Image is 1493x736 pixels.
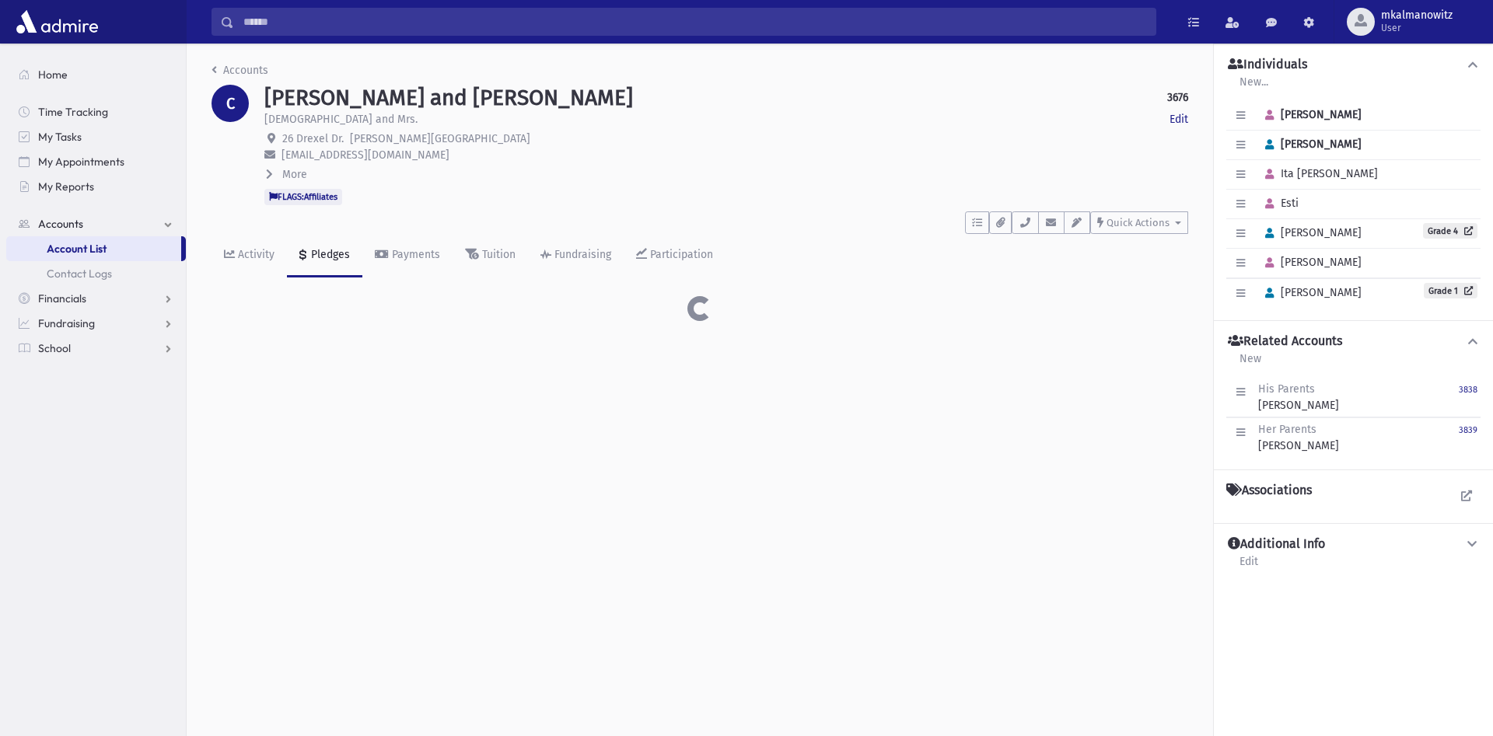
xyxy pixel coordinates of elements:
div: Participation [647,248,713,261]
div: Activity [235,248,274,261]
span: [EMAIL_ADDRESS][DOMAIN_NAME] [281,148,449,162]
span: Her Parents [1258,423,1316,436]
a: Home [6,62,186,87]
span: His Parents [1258,382,1315,396]
small: 3839 [1459,425,1477,435]
a: Account List [6,236,181,261]
a: My Appointments [6,149,186,174]
span: User [1381,22,1453,34]
span: My Appointments [38,155,124,169]
button: Individuals [1226,57,1481,73]
a: Grade 4 [1423,223,1477,239]
a: Time Tracking [6,99,186,124]
div: Fundraising [551,248,611,261]
a: Fundraising [528,234,624,277]
span: [PERSON_NAME] [1258,138,1362,151]
span: Ita [PERSON_NAME] [1258,167,1378,180]
span: mkalmanowitz [1381,9,1453,22]
small: 3838 [1459,385,1477,395]
a: Pledges [287,234,362,277]
div: Tuition [479,248,516,261]
a: Edit [1170,111,1188,127]
span: [PERSON_NAME] [1258,286,1362,299]
div: Pledges [308,248,350,261]
a: New [1239,350,1262,378]
a: Financials [6,286,186,311]
span: Time Tracking [38,105,108,119]
a: Fundraising [6,311,186,336]
div: C [212,85,249,122]
span: Home [38,68,68,82]
nav: breadcrumb [212,62,268,85]
span: Quick Actions [1107,217,1170,228]
a: Tuition [453,234,528,277]
span: More [282,168,307,181]
h4: Associations [1226,483,1312,498]
a: Payments [362,234,453,277]
span: FLAGS:Affiliates [264,189,342,204]
h1: [PERSON_NAME] and [PERSON_NAME] [264,85,633,111]
a: 3838 [1459,381,1477,413]
span: My Reports [38,180,94,194]
span: Financials [38,291,86,305]
a: My Tasks [6,124,186,149]
p: [DEMOGRAPHIC_DATA] and Mrs. [264,111,418,127]
button: Quick Actions [1090,211,1188,234]
div: Payments [389,248,440,261]
input: Search [234,8,1156,36]
h4: Related Accounts [1228,333,1342,350]
a: Edit [1239,553,1259,581]
span: [PERSON_NAME] [1258,256,1362,269]
img: AdmirePro [12,6,102,37]
span: Contact Logs [47,267,112,281]
button: Additional Info [1226,536,1481,553]
a: Activity [212,234,287,277]
button: More [264,166,309,183]
h4: Individuals [1228,57,1307,73]
a: Contact Logs [6,261,186,286]
span: My Tasks [38,130,82,144]
strong: 3676 [1167,89,1188,106]
span: [PERSON_NAME] [1258,226,1362,239]
span: Fundraising [38,316,95,330]
a: Grade 1 [1424,283,1477,298]
span: Account List [47,242,107,256]
a: New... [1239,73,1269,101]
div: [PERSON_NAME] [1258,381,1339,413]
a: Accounts [6,211,186,236]
span: Esti [1258,197,1299,210]
a: Participation [624,234,726,277]
a: School [6,336,186,361]
a: Accounts [212,64,268,77]
span: Accounts [38,217,83,231]
span: School [38,341,71,355]
span: [PERSON_NAME] [1258,108,1362,121]
span: 26 Drexel Dr. [282,132,344,145]
h4: Additional Info [1228,536,1325,553]
div: [PERSON_NAME] [1258,421,1339,454]
button: Related Accounts [1226,333,1481,350]
a: My Reports [6,174,186,199]
span: [PERSON_NAME][GEOGRAPHIC_DATA] [350,132,530,145]
a: 3839 [1459,421,1477,454]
